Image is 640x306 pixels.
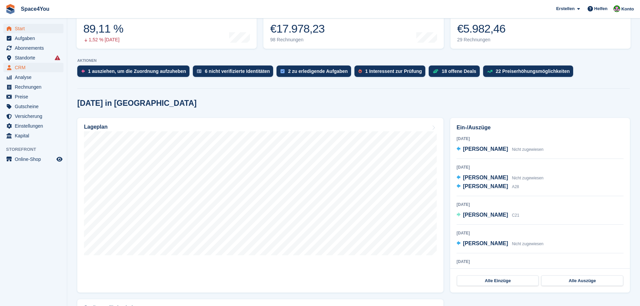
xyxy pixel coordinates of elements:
[18,3,52,14] a: Space4You
[15,131,55,140] span: Kapital
[457,136,624,142] div: [DATE]
[3,112,63,121] a: menu
[463,183,508,189] span: [PERSON_NAME]
[15,43,55,53] span: Abonnements
[3,34,63,43] a: menu
[6,146,67,153] span: Storefront
[5,4,15,14] img: stora-icon-8386f47178a22dfd0bd8f6a31ec36ba5ce8667c1dd55bd0f319d3a0aa187defe.svg
[15,121,55,131] span: Einstellungen
[3,121,63,131] a: menu
[15,112,55,121] span: Versicherung
[433,69,438,74] img: deal-1b604bf984904fb50ccaf53a9ad4b4a5d6e5aea283cecdc64d6e3604feb123c2.svg
[281,69,285,73] img: task-75834270c22a3079a89374b754ae025e5fb1db73e45f91037f5363f120a921f8.svg
[77,6,257,49] a: Belegung 89,11 % 1,52 % [DATE]
[77,58,630,63] p: AKTIONEN
[457,164,624,170] div: [DATE]
[487,70,493,73] img: price_increase_opportunities-93ffe204e8149a01c8c9dc8f82e8f89637d9d84a8eef4429ea346261dce0b2c0.svg
[197,69,202,73] img: verify_identity-adf6edd0f0f0b5bbfe63781bf79b02c33cf7c696d77639b501bdc392416b5a36.svg
[288,69,348,74] div: 2 zu erledigende Aufgaben
[84,124,108,130] h2: Lageplan
[15,63,55,72] span: CRM
[205,69,270,74] div: 6 nicht verifizierte Identitäten
[81,69,85,73] img: move_outs_to_deallocate_icon-f764333ba52eb49d3ac5e1228854f67142a1ed5810a6f6cc68b1a99e826820c5.svg
[429,65,483,80] a: 18 offene Deals
[55,55,60,60] i: Es sind Fehler bei der Synchronisierung von Smart-Einträgen aufgetreten
[457,145,544,154] a: [PERSON_NAME] Nicht zugewiesen
[483,65,577,80] a: 22 Preiserhöhungsmöglichkeiten
[512,147,544,152] span: Nicht zugewiesen
[15,53,55,62] span: Standorte
[15,102,55,111] span: Gutscheine
[77,65,193,80] a: 1 ausziehen, um die Zuordnung aufzuheben
[193,65,277,80] a: 6 nicht verifizierte Identitäten
[3,102,63,111] a: menu
[15,34,55,43] span: Aufgaben
[512,213,519,218] span: C21
[457,275,539,286] a: Alle Einzüge
[512,176,544,180] span: Nicht zugewiesen
[457,259,624,265] div: [DATE]
[463,241,508,246] span: [PERSON_NAME]
[451,6,631,49] a: Zahlung steht aus €5.982,46 29 Rechnungen
[83,22,123,36] div: 89,11 %
[3,73,63,82] a: menu
[3,82,63,92] a: menu
[354,65,429,80] a: 1 Interessent zur Prüfung
[3,63,63,72] a: menu
[3,53,63,62] a: menu
[15,24,55,33] span: Start
[270,37,335,43] div: 98 Rechnungen
[83,37,123,43] div: 1,52 % [DATE]
[463,212,508,218] span: [PERSON_NAME]
[263,6,443,49] a: Umsatz seit Monatsbeginn €17.978,23 98 Rechnungen
[457,202,624,208] div: [DATE]
[457,124,624,132] h2: Ein-/Auszüge
[3,24,63,33] a: menu
[621,6,634,12] span: Konto
[3,92,63,101] a: menu
[463,175,508,180] span: [PERSON_NAME]
[3,155,63,164] a: Speisekarte
[457,37,506,43] div: 29 Rechnungen
[541,275,623,286] a: Alle Auszüge
[77,118,443,293] a: Lageplan
[457,182,519,191] a: [PERSON_NAME] A28
[457,211,519,220] a: [PERSON_NAME] C21
[270,22,335,36] div: €17.978,23
[55,155,63,163] a: Vorschau-Shop
[3,131,63,140] a: menu
[457,239,544,248] a: [PERSON_NAME] Nicht zugewiesen
[442,69,476,74] div: 18 offene Deals
[15,92,55,101] span: Preise
[613,5,620,12] img: Luca-André Talhoff
[15,73,55,82] span: Analyse
[496,69,570,74] div: 22 Preiserhöhungsmöglichkeiten
[3,43,63,53] a: menu
[512,242,544,246] span: Nicht zugewiesen
[594,5,608,12] span: Helfen
[88,69,186,74] div: 1 ausziehen, um die Zuordnung aufzuheben
[365,69,422,74] div: 1 Interessent zur Prüfung
[457,174,544,182] a: [PERSON_NAME] Nicht zugewiesen
[276,65,354,80] a: 2 zu erledigende Aufgaben
[77,99,197,108] h2: [DATE] in [GEOGRAPHIC_DATA]
[15,82,55,92] span: Rechnungen
[457,22,506,36] div: €5.982,46
[512,184,519,189] span: A28
[15,155,55,164] span: Online-Shop
[556,5,574,12] span: Erstellen
[358,69,362,73] img: prospect-51fa495bee0391a8d652442698ab0144808aea92771e9ea1ae160a38d050c398.svg
[457,230,624,236] div: [DATE]
[463,146,508,152] span: [PERSON_NAME]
